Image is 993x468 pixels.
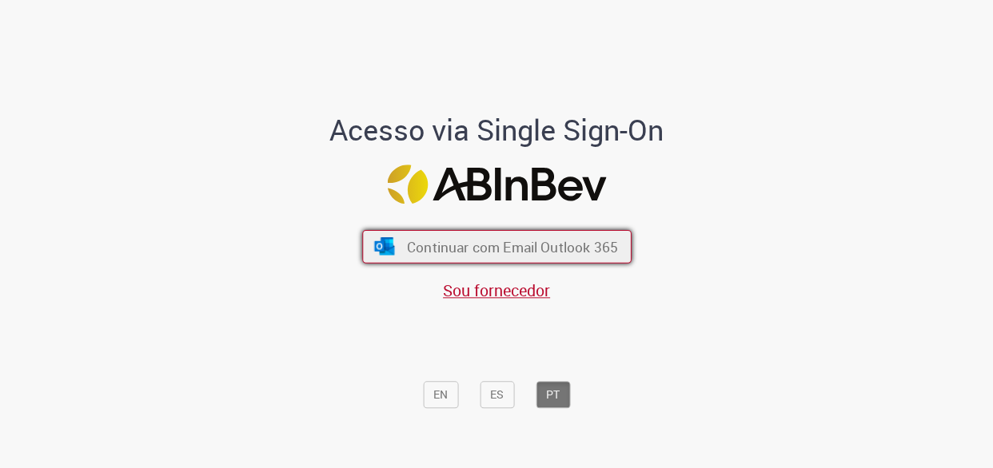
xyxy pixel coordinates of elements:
button: ícone Azure/Microsoft 360 Continuar com Email Outlook 365 [362,230,632,264]
button: PT [536,381,570,408]
button: EN [423,381,458,408]
img: ícone Azure/Microsoft 360 [373,238,396,256]
img: Logo ABInBev [387,165,606,204]
button: ES [480,381,514,408]
span: Continuar com Email Outlook 365 [406,237,617,256]
a: Sou fornecedor [443,280,550,302]
h1: Acesso via Single Sign-On [275,114,719,146]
